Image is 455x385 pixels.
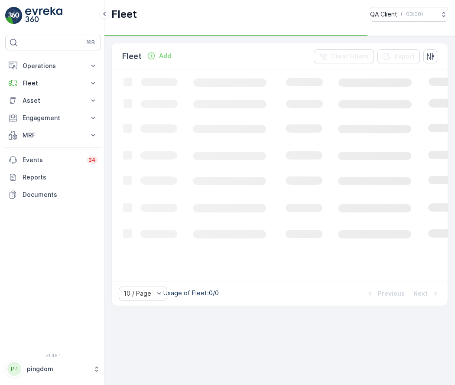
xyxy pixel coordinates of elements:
[413,289,428,298] p: Next
[5,7,23,24] img: logo
[5,360,101,378] button: PPpingdom
[401,11,423,18] p: ( +03:00 )
[23,131,84,140] p: MRF
[5,127,101,144] button: MRF
[5,109,101,127] button: Engagement
[5,92,101,109] button: Asset
[23,62,84,70] p: Operations
[23,173,97,182] p: Reports
[23,79,84,88] p: Fleet
[378,289,405,298] p: Previous
[370,7,448,22] button: QA Client(+03:00)
[25,7,62,24] img: logo_light-DOdMpM7g.png
[7,362,21,376] div: PP
[27,365,89,373] p: pingdom
[314,49,374,63] button: Clear Filters
[23,156,81,164] p: Events
[88,157,96,163] p: 34
[159,52,171,60] p: Add
[370,10,397,19] p: QA Client
[23,114,84,122] p: Engagement
[5,186,101,203] a: Documents
[5,169,101,186] a: Reports
[395,52,415,61] p: Export
[331,52,369,61] p: Clear Filters
[86,39,95,46] p: ⌘B
[23,190,97,199] p: Documents
[377,49,420,63] button: Export
[5,57,101,75] button: Operations
[5,353,101,358] span: v 1.48.1
[365,288,406,299] button: Previous
[5,75,101,92] button: Fleet
[111,7,137,21] p: Fleet
[122,50,142,62] p: Fleet
[143,51,175,61] button: Add
[413,288,441,299] button: Next
[5,151,101,169] a: Events34
[163,289,219,297] p: Usage of Fleet : 0/0
[23,96,84,105] p: Asset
